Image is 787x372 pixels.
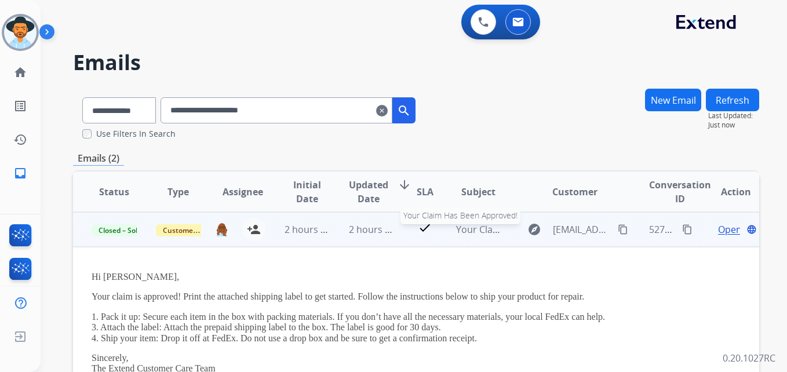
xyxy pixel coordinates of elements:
[73,51,759,74] h2: Emails
[156,224,231,236] span: Customer Support
[746,224,757,235] mat-icon: language
[718,223,742,236] span: Open
[552,185,597,199] span: Customer
[285,223,337,236] span: 2 hours ago
[708,111,759,121] span: Last Updated:
[398,178,411,192] mat-icon: arrow_downward
[400,207,520,224] span: Your Claim Has Been Approved!
[695,172,759,212] th: Action
[708,121,759,130] span: Just now
[13,99,27,113] mat-icon: list_alt
[92,291,612,302] p: Your claim is approved! Print the attached shipping label to get started. Follow the instructions...
[73,151,124,166] p: Emails (2)
[96,128,176,140] label: Use Filters In Search
[682,224,693,235] mat-icon: content_copy
[223,185,263,199] span: Assignee
[216,223,228,236] img: agent-avatar
[418,221,432,235] mat-icon: check
[527,223,541,236] mat-icon: explore
[167,185,189,199] span: Type
[417,185,433,199] span: SLA
[92,312,612,344] p: 1. Pack it up: Secure each item in the box with packing materials. If you don’t have all the nece...
[99,185,129,199] span: Status
[13,166,27,180] mat-icon: inbox
[553,223,611,236] span: [EMAIL_ADDRESS][DOMAIN_NAME]
[461,185,495,199] span: Subject
[13,133,27,147] mat-icon: history
[92,272,612,282] p: Hi [PERSON_NAME],
[376,104,388,118] mat-icon: clear
[349,178,388,206] span: Updated Date
[397,104,411,118] mat-icon: search
[649,178,711,206] span: Conversation ID
[618,224,628,235] mat-icon: content_copy
[456,223,595,236] span: Your Claim Has Been Approved!
[723,351,775,365] p: 0.20.1027RC
[645,89,701,111] button: New Email
[92,224,156,236] span: Closed – Solved
[13,65,27,79] mat-icon: home
[349,223,401,236] span: 2 hours ago
[4,16,37,49] img: avatar
[706,89,759,111] button: Refresh
[285,178,330,206] span: Initial Date
[247,223,261,236] mat-icon: person_add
